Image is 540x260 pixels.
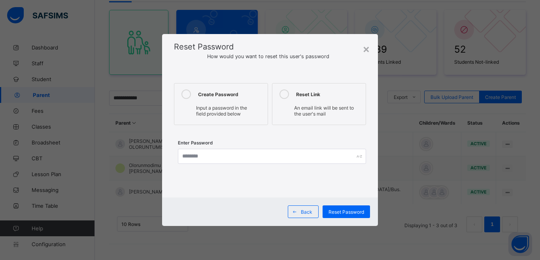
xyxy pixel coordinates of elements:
[198,89,264,99] div: Create Password
[296,89,362,99] div: Reset Link
[329,209,364,215] span: Reset Password
[174,53,366,59] span: How would you want to reset this user's password
[178,140,213,146] label: Enter Password
[363,42,370,55] div: ×
[174,42,234,51] span: Reset Password
[301,209,312,215] span: Back
[294,105,354,117] span: An email link will be sent to the user's mail
[196,105,247,117] span: Input a password in the field provided below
